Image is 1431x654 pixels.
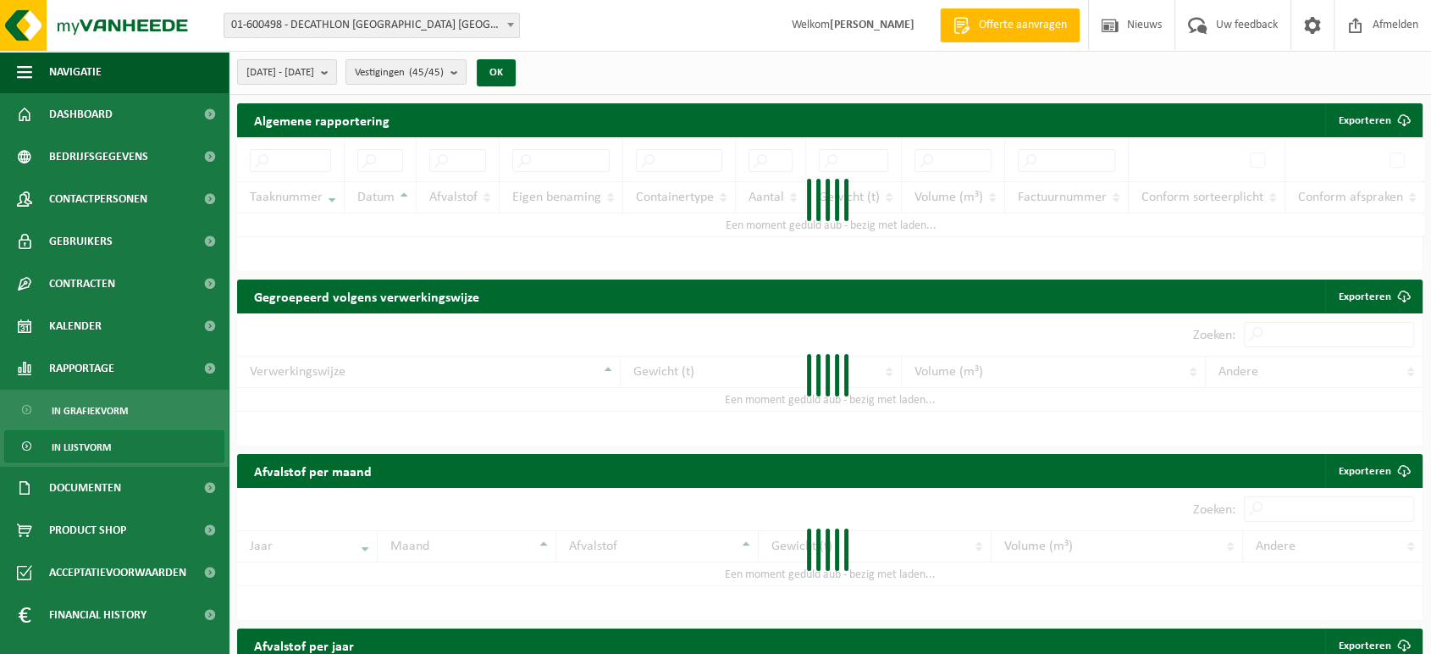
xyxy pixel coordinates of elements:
span: Contracten [49,263,115,305]
a: Exporteren [1325,454,1421,488]
button: OK [477,59,516,86]
span: Gebruikers [49,220,113,263]
span: In lijstvorm [52,431,111,463]
span: Rapportage [49,347,114,390]
span: Acceptatievoorwaarden [49,551,186,594]
span: Contactpersonen [49,178,147,220]
button: [DATE] - [DATE] [237,59,337,85]
strong: [PERSON_NAME] [830,19,914,31]
span: Product Shop [49,509,126,551]
a: Offerte aanvragen [940,8,1080,42]
span: Dashboard [49,93,113,136]
span: Offerte aanvragen [975,17,1071,34]
span: [DATE] - [DATE] [246,60,314,86]
a: Exporteren [1325,280,1421,313]
span: 01-600498 - DECATHLON BELGIUM NV/SA - EVERE [224,13,520,38]
h2: Afvalstof per maand [237,454,389,487]
span: Kalender [49,305,102,347]
span: Bedrijfsgegevens [49,136,148,178]
span: Documenten [49,467,121,509]
button: Vestigingen(45/45) [345,59,467,85]
a: In grafiekvorm [4,394,224,426]
h2: Gegroepeerd volgens verwerkingswijze [237,280,496,313]
span: 01-600498 - DECATHLON BELGIUM NV/SA - EVERE [224,14,519,37]
span: Financial History [49,594,146,636]
button: Exporteren [1325,103,1421,137]
span: Navigatie [49,51,102,93]
span: In grafiekvorm [52,395,128,427]
count: (45/45) [409,67,444,78]
a: In lijstvorm [4,430,224,463]
span: Vestigingen [355,60,444,86]
h2: Algemene rapportering [237,103,406,137]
